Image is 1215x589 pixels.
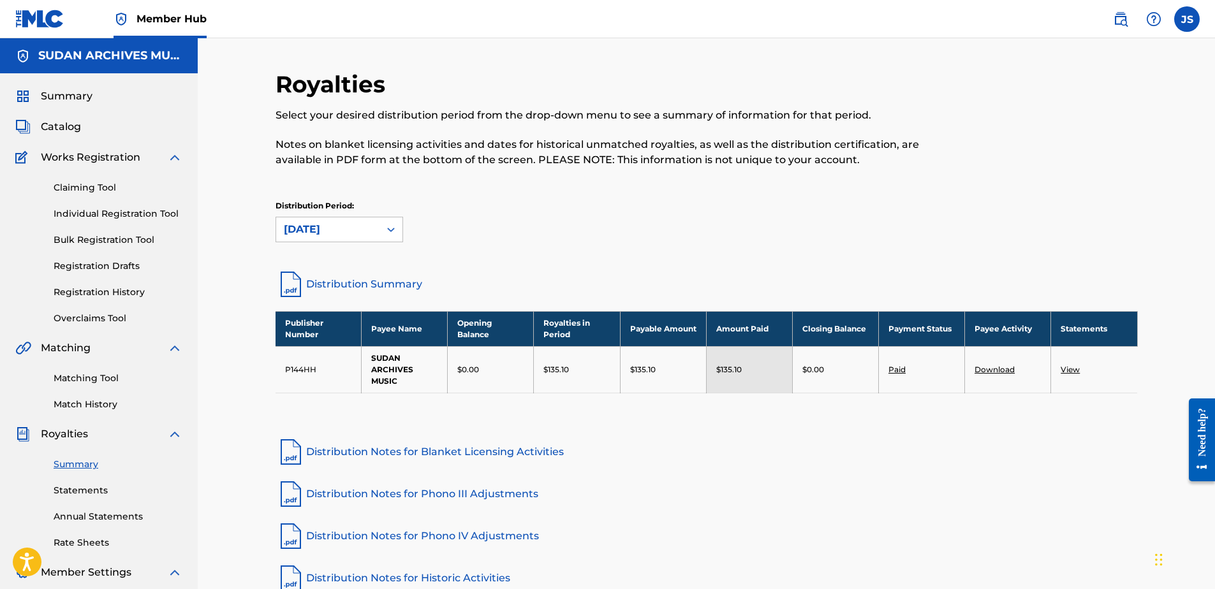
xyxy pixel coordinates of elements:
img: pdf [276,479,306,509]
div: [DATE] [284,222,372,237]
img: Catalog [15,119,31,135]
a: Distribution Notes for Phono III Adjustments [276,479,1138,509]
img: expand [167,426,182,442]
a: View [1061,365,1080,374]
a: Registration History [54,286,182,299]
th: Publisher Number [276,311,362,346]
span: Works Registration [41,150,140,165]
th: Amount Paid [706,311,792,346]
a: Download [975,365,1015,374]
span: Member Settings [41,565,131,580]
iframe: Chat Widget [1151,528,1215,589]
img: Member Settings [15,565,31,580]
span: Royalties [41,426,88,442]
a: Overclaims Tool [54,312,182,325]
a: CatalogCatalog [15,119,81,135]
p: $135.10 [630,364,656,375]
span: Summary [41,89,92,104]
img: distribution-summary-pdf [276,269,306,300]
th: Opening Balance [448,311,534,346]
a: Claiming Tool [54,181,182,194]
a: Registration Drafts [54,259,182,273]
img: help [1146,11,1161,27]
img: Summary [15,89,31,104]
img: Top Rightsholder [114,11,129,27]
img: Matching [15,340,31,356]
img: expand [167,340,182,356]
span: Matching [41,340,91,356]
a: Distribution Notes for Blanket Licensing Activities [276,437,1138,467]
span: Catalog [41,119,81,135]
iframe: Resource Center [1179,389,1215,491]
a: Match History [54,398,182,411]
p: Distribution Period: [276,200,403,212]
span: Member Hub [136,11,207,26]
p: $0.00 [802,364,824,375]
a: Rate Sheets [54,536,182,549]
a: SummarySummary [15,89,92,104]
div: Help [1141,6,1167,32]
img: expand [167,150,182,165]
a: Individual Registration Tool [54,207,182,221]
p: $135.10 [543,364,569,375]
th: Payment Status [878,311,964,346]
img: MLC Logo [15,10,64,28]
a: Public Search [1108,6,1133,32]
p: Select your desired distribution period from the drop-down menu to see a summary of information f... [276,108,939,123]
img: Accounts [15,48,31,64]
img: Works Registration [15,150,32,165]
img: pdf [276,437,306,467]
td: SUDAN ARCHIVES MUSIC [362,346,448,393]
th: Royalties in Period [534,311,620,346]
td: P144HH [276,346,362,393]
a: Statements [54,484,182,497]
img: Royalties [15,426,31,442]
p: Notes on blanket licensing activities and dates for historical unmatched royalties, as well as th... [276,137,939,168]
a: Summary [54,458,182,471]
div: Drag [1155,541,1163,579]
th: Statements [1051,311,1137,346]
a: Paid [888,365,906,374]
a: Distribution Notes for Phono IV Adjustments [276,521,1138,551]
a: Distribution Summary [276,269,1138,300]
th: Payee Activity [965,311,1051,346]
img: expand [167,565,182,580]
div: User Menu [1174,6,1200,32]
h2: Royalties [276,70,392,99]
th: Payee Name [362,311,448,346]
th: Payable Amount [620,311,706,346]
img: search [1113,11,1128,27]
img: pdf [276,521,306,551]
p: $135.10 [716,364,742,375]
a: Annual Statements [54,510,182,523]
a: Matching Tool [54,372,182,385]
h5: SUDAN ARCHIVES MUSIC [38,48,182,63]
th: Closing Balance [792,311,878,346]
p: $0.00 [457,364,479,375]
a: Bulk Registration Tool [54,233,182,247]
